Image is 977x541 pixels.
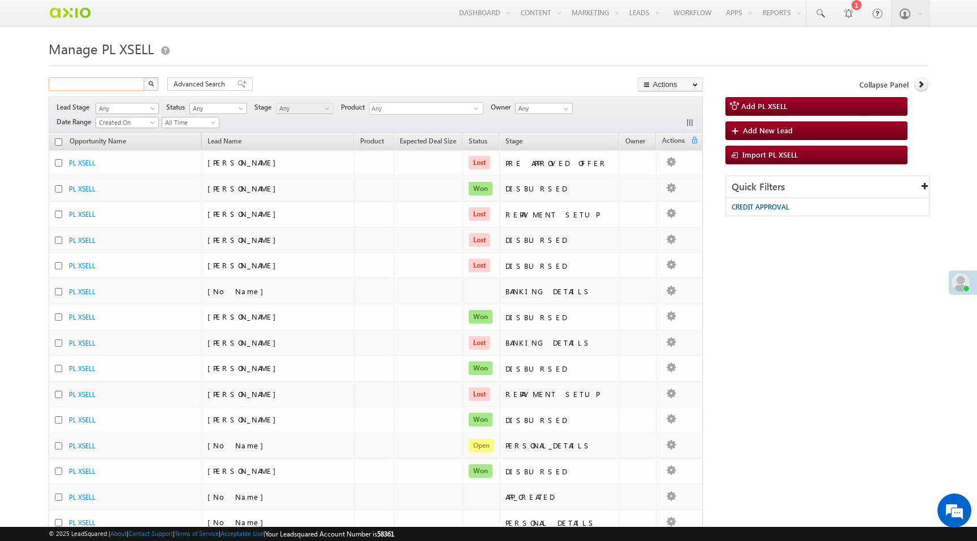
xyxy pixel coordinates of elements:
span: All Time [162,117,216,128]
div: DISBURSED [505,184,614,194]
div: DISBURSED [505,261,614,271]
span: [No Name] [207,492,269,501]
div: BANKING DETAILS [505,338,614,348]
div: PRE APPROVED OFFER [505,158,614,168]
span: [PERSON_NAME] [207,158,282,167]
div: DISBURSED [505,466,614,477]
span: Won [469,464,492,478]
span: Lead Stage [57,102,94,112]
a: PL XSELL [69,261,96,270]
div: REPAYMENT SETUP [505,210,614,220]
a: PL XSELL [69,159,96,167]
img: Search [148,81,154,86]
div: BANKING DETAILS [505,286,614,296]
span: [PERSON_NAME] [207,389,282,399]
span: Actions [656,134,690,149]
span: select [474,106,483,111]
span: Lost [469,233,490,247]
div: Any [369,102,483,115]
span: Lead Name [202,135,247,150]
div: DISBURSED [505,415,614,425]
a: Created On [96,117,159,128]
span: Any [370,103,474,116]
span: Owner [491,102,515,112]
a: Any [276,103,334,114]
span: Collapse Panel [859,80,909,90]
span: 58361 [377,530,394,538]
span: Manage PL XSELL [49,40,154,58]
a: All Time [162,117,219,128]
a: PL XSELL [69,390,96,399]
a: PL XSELL [69,416,96,424]
img: Custom Logo [49,3,91,23]
span: Opportunity Name [70,137,126,145]
span: Status [166,102,189,112]
span: Lost [469,207,490,221]
a: PL XSELL [69,287,96,296]
span: [PERSON_NAME] [207,415,282,424]
a: About [110,530,127,537]
span: Product [341,102,369,112]
span: Any [276,103,330,114]
div: Minimize live chat window [185,6,213,33]
a: PL XSELL [69,518,96,527]
img: d_60004797649_company_0_60004797649 [19,59,47,74]
span: Won [469,310,492,324]
span: Owner [625,137,645,145]
div: DISBURSED [505,235,614,245]
span: Expected Deal Size [400,137,456,145]
span: [PERSON_NAME] [207,338,282,347]
span: Add PL XSELL [741,101,787,111]
a: Expected Deal Size [394,135,462,150]
span: Stage [505,137,522,145]
span: [PERSON_NAME] [207,235,282,245]
span: © 2025 LeadSquared | | | | | [49,529,394,539]
span: [No Name] [207,517,269,527]
div: Chat with us now [59,59,190,74]
span: [No Name] [207,286,269,296]
div: DISBURSED [505,312,614,322]
div: APP_CREATED [505,492,614,502]
a: Any [96,103,159,114]
a: PL XSELL [69,493,96,501]
a: PL XSELL [69,210,96,219]
textarea: Type your message and hit 'Enter' [15,104,206,338]
span: [PERSON_NAME] [207,363,282,373]
a: Show All Items [557,103,572,115]
span: Lost [469,336,490,350]
span: Stage [254,102,276,112]
span: CREDIT APPROVAL [732,203,789,211]
input: Type to Search [515,103,573,114]
span: Won [469,413,492,426]
a: PL XSELL [69,185,96,193]
a: Terms of Service [175,530,219,537]
div: REPAYMENT SETUP [505,389,614,399]
span: [PERSON_NAME] [207,260,282,270]
a: Stage [500,135,528,150]
a: Any [189,103,247,114]
a: PL XSELL [69,313,96,321]
span: Lost [469,387,490,401]
span: Import PL XSELL [742,150,798,159]
div: Quick Filters [726,176,929,198]
span: Any [96,103,155,114]
div: PERSONAL_DETAILS [505,440,614,451]
span: [PERSON_NAME] [207,209,282,219]
a: Acceptable Use [221,530,263,537]
span: [PERSON_NAME] [207,184,282,193]
em: Start Chat [154,348,205,363]
a: PL XSELL [69,467,96,475]
a: PL XSELL [69,339,96,347]
span: Lost [469,156,490,169]
span: [PERSON_NAME] [207,312,282,321]
div: PERSONAL DETAILS [505,518,614,528]
span: [No Name] [207,440,269,450]
a: PL XSELL [69,236,96,245]
span: Advanced Search [174,79,228,89]
a: Status [463,135,493,150]
span: Created On [96,117,155,128]
a: Opportunity Name [64,135,132,150]
span: Won [469,182,492,195]
span: Product [360,137,384,145]
span: Won [469,361,492,375]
